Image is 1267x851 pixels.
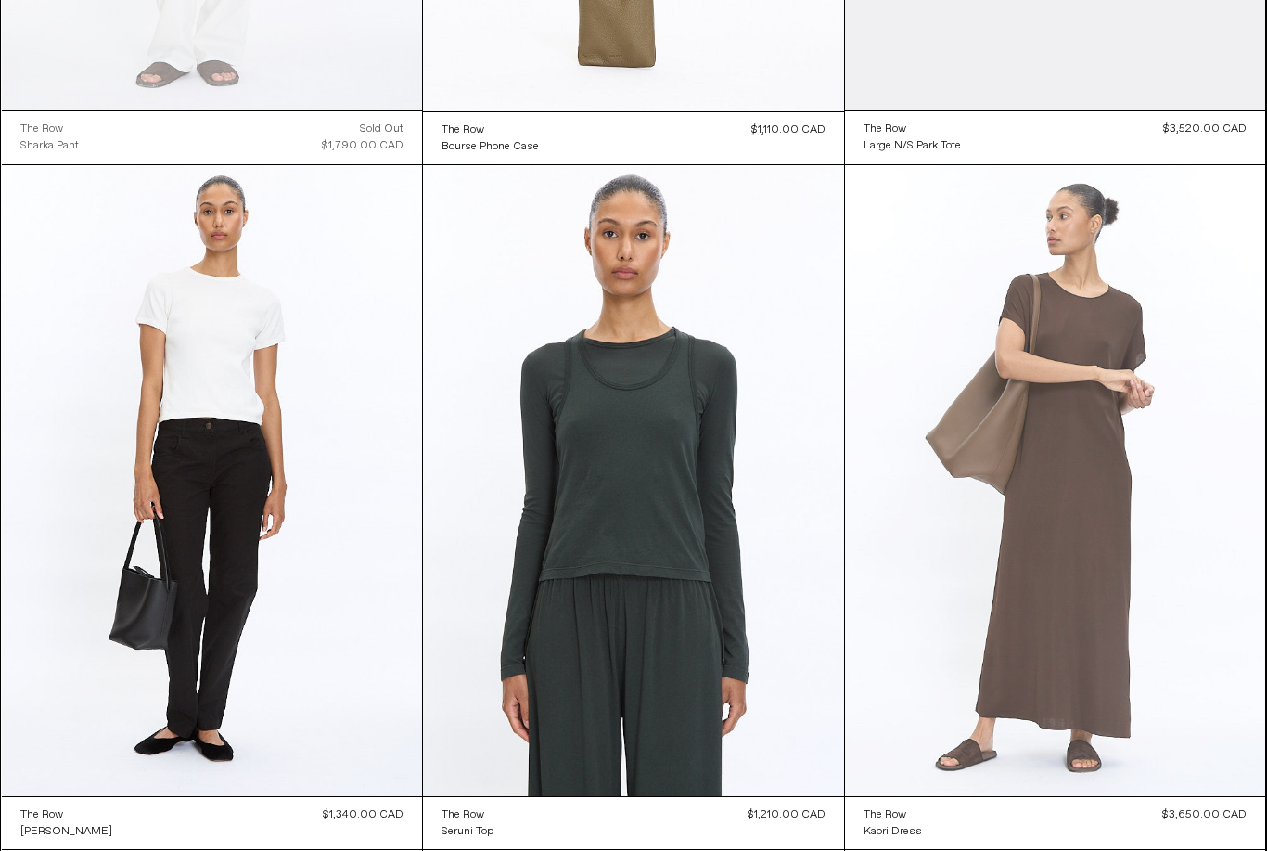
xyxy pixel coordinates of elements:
a: The Row [442,122,539,138]
img: The Row Kaori Dress [845,165,1266,796]
div: Sold out [360,121,403,137]
a: The Row [20,121,79,137]
a: The Row [20,806,112,823]
a: Kaori Dress [864,823,922,840]
div: Sharka Pant [20,138,79,154]
a: Seruni Top [442,823,493,840]
div: The Row [20,807,63,823]
img: The Row Seruni Top [423,165,844,797]
div: Kaori Dress [864,824,922,840]
div: The Row [864,122,906,137]
div: [PERSON_NAME] [20,824,112,840]
a: The Row [864,806,922,823]
div: Seruni Top [442,824,493,840]
div: The Row [864,807,906,823]
a: [PERSON_NAME] [20,823,112,840]
div: The Row [442,122,484,138]
div: Bourse Phone Case [442,139,539,155]
div: $1,210.00 CAD [748,806,825,823]
div: $1,340.00 CAD [323,806,403,823]
a: The Row [864,121,961,137]
a: Large N/S Park Tote [864,137,961,154]
div: The Row [442,807,484,823]
a: Bourse Phone Case [442,138,539,155]
a: Sharka Pant [20,137,79,154]
a: The Row [442,806,493,823]
div: $3,650.00 CAD [1162,806,1247,823]
div: $1,790.00 CAD [322,137,403,154]
div: $3,520.00 CAD [1163,121,1247,137]
div: $1,110.00 CAD [751,122,825,138]
div: Large N/S Park Tote [864,138,961,154]
img: The Row Landias Jean [2,165,423,796]
div: The Row [20,122,63,137]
